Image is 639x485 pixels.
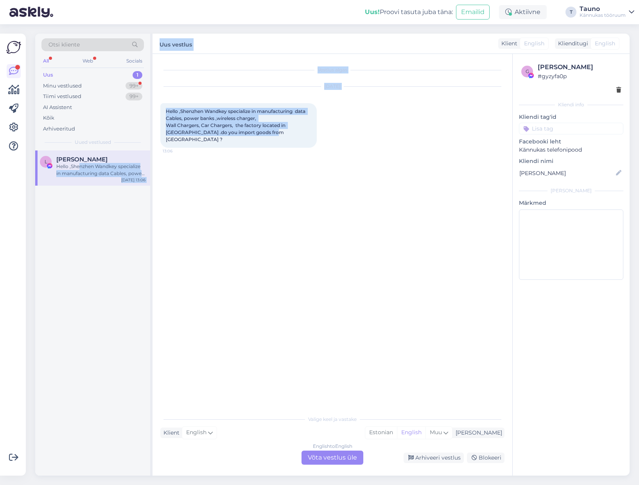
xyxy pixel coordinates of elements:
[365,7,453,17] div: Proovi tasuta juba täna:
[580,6,626,12] div: Tauno
[186,428,206,437] span: English
[133,71,142,79] div: 1
[41,56,50,66] div: All
[519,199,623,207] p: Märkmed
[519,123,623,134] input: Lisa tag
[160,38,192,49] label: Uus vestlus
[160,416,504,423] div: Valige keel ja vastake
[163,148,192,154] span: 13:06
[126,93,142,100] div: 99+
[456,5,490,20] button: Emailid
[499,5,547,19] div: Aktiivne
[595,39,615,48] span: English
[524,39,544,48] span: English
[313,443,352,450] div: English to English
[519,146,623,154] p: Kännukas telefonipood
[56,156,108,163] span: Lynn Wandkey
[519,138,623,146] p: Facebooki leht
[404,453,464,463] div: Arhiveeri vestlus
[126,82,142,90] div: 99+
[519,113,623,121] p: Kliendi tag'id
[56,163,145,177] div: Hello ,Shenzhen Wandkey specialize in manufacturing data Cables, power banks ,wireless charger, W...
[121,177,145,183] div: [DATE] 13:06
[160,429,179,437] div: Klient
[166,108,307,142] span: Hello ,Shenzhen Wandkey specialize in manufacturing data Cables, power banks ,wireless charger, W...
[160,83,504,90] div: [DATE]
[75,139,111,146] span: Uued vestlused
[43,125,75,133] div: Arhiveeritud
[452,429,502,437] div: [PERSON_NAME]
[365,8,380,16] b: Uus!
[498,39,517,48] div: Klient
[467,453,504,463] div: Blokeeri
[6,40,21,55] img: Askly Logo
[565,7,576,18] div: T
[43,93,81,100] div: Tiimi vestlused
[43,114,54,122] div: Kõik
[397,427,425,438] div: English
[555,39,588,48] div: Klienditugi
[43,104,72,111] div: AI Assistent
[580,6,634,18] a: TaunoKännukas tööruum
[519,157,623,165] p: Kliendi nimi
[45,159,47,165] span: L
[125,56,144,66] div: Socials
[81,56,95,66] div: Web
[302,451,363,465] div: Võta vestlus üle
[43,71,53,79] div: Uus
[538,63,621,72] div: [PERSON_NAME]
[160,66,504,73] div: Vestlus algas
[538,72,621,81] div: # gyzyfa0p
[519,187,623,194] div: [PERSON_NAME]
[48,41,80,49] span: Otsi kliente
[430,429,442,436] span: Muu
[526,68,529,74] span: g
[365,427,397,438] div: Estonian
[43,82,82,90] div: Minu vestlused
[519,101,623,108] div: Kliendi info
[580,12,626,18] div: Kännukas tööruum
[519,169,614,177] input: Lisa nimi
